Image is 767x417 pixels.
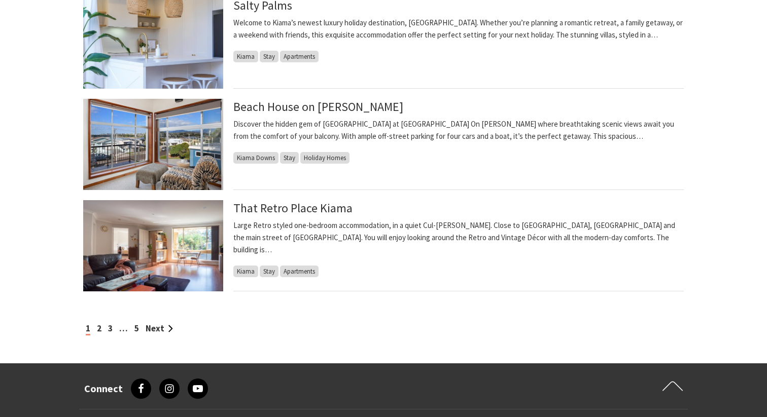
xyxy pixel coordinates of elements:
[233,17,684,41] p: Welcome to Kiama’s newest luxury holiday destination, [GEOGRAPHIC_DATA]. Whether you’re planning ...
[146,323,173,334] a: Next
[84,383,123,395] h3: Connect
[233,51,258,62] span: Kiama
[108,323,113,334] a: 3
[260,266,278,277] span: Stay
[260,51,278,62] span: Stay
[233,99,403,115] a: Beach House on [PERSON_NAME]
[97,323,101,334] a: 2
[233,266,258,277] span: Kiama
[119,323,128,334] span: …
[280,51,319,62] span: Apartments
[233,200,353,216] a: That Retro Place Kiama
[300,152,350,164] span: Holiday Homes
[86,323,90,335] span: 1
[233,152,278,164] span: Kiama Downs
[83,99,223,190] img: View 2
[233,118,684,142] p: Discover the hidden gem of [GEOGRAPHIC_DATA] at [GEOGRAPHIC_DATA] On [PERSON_NAME] where breathta...
[134,323,139,334] a: 5
[280,266,319,277] span: Apartments
[83,200,223,291] img: Large sun-lit room with lounge, coffee table, smart TV and Kitchenette.
[280,152,299,164] span: Stay
[233,219,684,256] p: Large Retro styled one-bedroom accommodation, in a quiet Cul-[PERSON_NAME]. Close to [GEOGRAPHIC_...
